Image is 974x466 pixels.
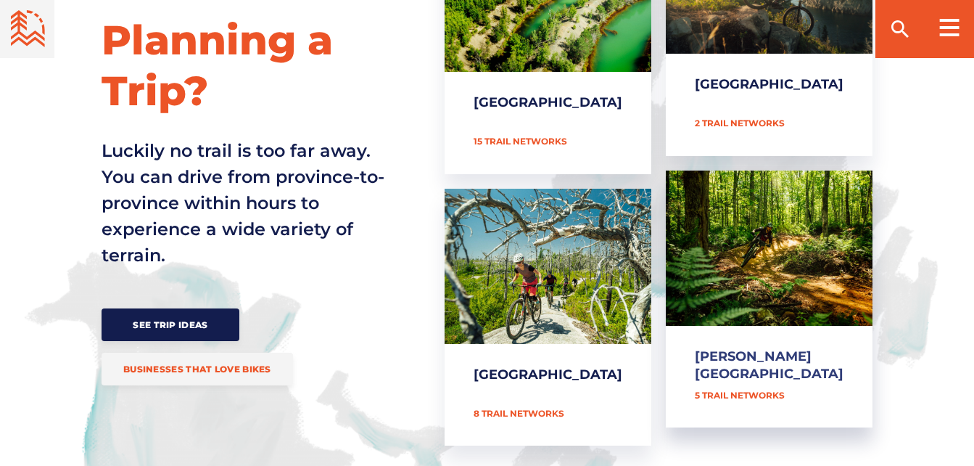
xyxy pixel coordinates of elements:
[102,353,293,385] a: Businesses that love bikes
[102,308,239,341] a: See Trip Ideas
[123,364,271,375] span: Businesses that love bikes
[888,17,912,41] ion-icon: search
[123,319,218,330] span: See Trip Ideas
[102,15,401,116] h2: Planning a Trip?
[102,138,401,269] p: Luckily no trail is too far away. You can drive from province-to-province within hours to experie...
